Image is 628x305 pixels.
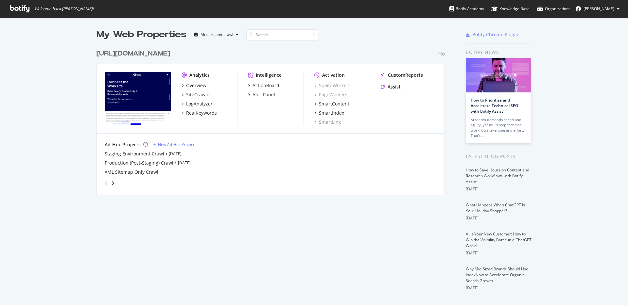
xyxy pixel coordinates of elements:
[319,110,344,116] div: SmartIndex
[381,84,401,90] a: Assist
[314,101,349,107] a: SmartContent
[466,202,525,214] a: What Happens When ChatGPT Is Your Holiday Shopper?
[102,178,111,188] div: angle-left
[314,82,351,89] a: SpeedWorkers
[186,101,213,107] div: LogAnalyzer
[466,266,528,283] a: Why Mid-Sized Brands Should Use IndexNow to Accelerate Organic Search Growth
[111,180,115,186] div: angle-right
[253,82,279,89] div: ActionBoard
[178,160,191,166] a: [DATE]
[314,110,344,116] a: SmartIndex
[186,82,206,89] div: Overview
[186,91,211,98] div: SiteCrawler
[466,215,532,221] div: [DATE]
[253,91,275,98] div: AlertPanel
[186,110,217,116] div: RealKeywords
[491,6,530,12] div: Knowledge Base
[34,6,94,11] span: Welcome back, [PERSON_NAME] !
[105,169,158,175] a: XML Sitemap Only Crawl
[182,82,206,89] a: Overview
[105,141,141,148] div: Ad-Hoc Projects
[256,72,282,78] div: Intelligence
[322,72,345,78] div: Activation
[471,117,526,138] div: AI search demands speed and agility, yet multi-step technical workflows take time and effort. Tha...
[314,119,341,125] a: SmartLink
[182,101,213,107] a: LogAnalyzer
[158,142,194,147] div: New Ad-Hoc Project
[388,72,423,78] div: CustomReports
[466,153,532,160] div: Latest Blog Posts
[466,186,532,192] div: [DATE]
[96,28,186,41] div: My Web Properties
[570,4,625,14] button: [PERSON_NAME]
[96,49,170,58] div: [URL][DOMAIN_NAME]
[466,49,532,56] div: Botify news
[189,72,210,78] div: Analytics
[381,72,423,78] a: CustomReports
[105,72,171,125] img: https://www.unitedrentals.com/
[248,91,275,98] a: AlertPanel
[182,110,217,116] a: RealKeywords
[466,167,529,185] a: How to Save Hours on Content and Research Workflows with Botify Assist
[584,6,614,11] span: Lauren Hipp
[153,142,194,147] a: New Ad-Hoc Project
[314,91,347,98] a: PageWorkers
[466,31,518,38] a: Botify Chrome Plugin
[169,151,182,156] a: [DATE]
[437,51,445,57] div: Pro
[201,33,233,37] div: Most recent crawl
[466,231,532,249] a: AI Is Your New Customer: How to Win the Visibility Battle in a ChatGPT World
[96,49,173,58] a: [URL][DOMAIN_NAME]
[246,29,318,40] input: Search
[466,250,532,256] div: [DATE]
[105,160,173,166] a: Production (Post-Staging) Crawl
[466,58,531,92] img: How to Prioritize and Accelerate Technical SEO with Botify Assist
[182,91,211,98] a: SiteCrawler
[388,84,401,90] div: Assist
[96,41,450,195] div: grid
[449,6,484,12] div: Botify Academy
[472,31,518,38] div: Botify Chrome Plugin
[105,151,164,157] a: Staging Environment Crawl
[471,97,518,114] a: How to Prioritize and Accelerate Technical SEO with Botify Assist
[248,82,279,89] a: ActionBoard
[466,285,532,291] div: [DATE]
[192,29,241,40] button: Most recent crawl
[319,101,349,107] div: SmartContent
[537,6,570,12] div: Organizations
